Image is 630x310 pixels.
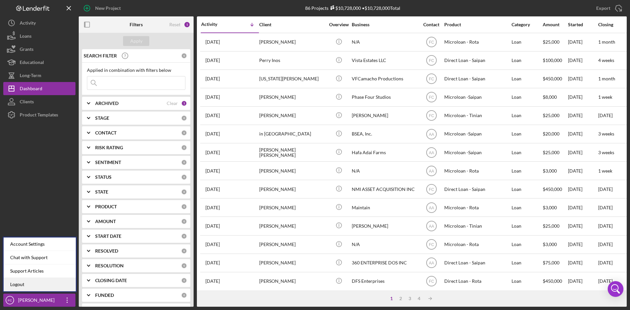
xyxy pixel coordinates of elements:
[181,292,187,298] div: 0
[259,107,325,124] div: [PERSON_NAME]
[543,113,559,118] span: $25,000
[205,76,220,81] time: 2025-08-26 06:52
[352,144,417,161] div: Hafa Adai Farms
[3,30,75,43] a: Loans
[429,169,434,173] text: AA
[512,89,542,106] div: Loan
[429,132,434,136] text: AA
[181,263,187,269] div: 0
[84,53,117,58] b: SEARCH FILTER
[20,56,44,71] div: Educational
[429,40,434,45] text: FC
[568,162,598,179] div: [DATE]
[95,278,127,283] b: CLOSING DATE
[181,248,187,254] div: 0
[205,39,220,45] time: 2025-09-09 02:44
[543,241,557,247] span: $3,000
[167,101,178,106] div: Clear
[4,278,76,291] a: Logout
[3,16,75,30] a: Activity
[95,189,108,195] b: STATE
[429,205,434,210] text: AA
[16,294,59,308] div: [PERSON_NAME]
[205,168,220,174] time: 2025-08-10 23:09
[95,219,116,224] b: AMOUNT
[512,22,542,27] div: Category
[181,145,187,151] div: 0
[543,168,557,174] span: $3,000
[568,33,598,51] div: [DATE]
[181,204,187,210] div: 0
[352,162,417,179] div: N/A
[3,69,75,82] button: Long-Term
[512,162,542,179] div: Loan
[568,254,598,272] div: [DATE]
[608,281,623,297] div: Open Intercom Messenger
[181,233,187,239] div: 0
[598,186,613,192] time: [DATE]
[543,260,559,265] span: $75,000
[512,199,542,216] div: Loan
[95,2,121,15] div: New Project
[95,130,116,135] b: CONTACT
[444,33,510,51] div: Microloan - Rota
[568,125,598,143] div: [DATE]
[259,217,325,235] div: [PERSON_NAME]
[205,242,220,247] time: 2025-07-08 03:09
[429,77,434,81] text: FC
[444,52,510,69] div: Direct Loan - Saipan
[3,56,75,69] button: Educational
[512,273,542,290] div: Loan
[3,43,75,56] button: Grants
[259,144,325,161] div: [PERSON_NAME] [PERSON_NAME]
[598,39,615,45] time: 1 month
[512,33,542,51] div: Loan
[352,22,417,27] div: Business
[352,125,417,143] div: BSEA, Inc.
[259,125,325,143] div: in [GEOGRAPHIC_DATA]
[20,108,58,123] div: Product Templates
[169,22,180,27] div: Reset
[598,168,612,174] time: 1 week
[512,144,542,161] div: Loan
[352,33,417,51] div: N/A
[352,89,417,106] div: Phase Four Studios
[444,89,510,106] div: Microloan -Saipan
[387,296,396,301] div: 1
[3,294,75,307] button: FC[PERSON_NAME]
[259,70,325,88] div: [US_STATE][PERSON_NAME]
[429,150,434,155] text: AA
[130,36,142,46] div: Apply
[259,52,325,69] div: Perry Inos
[568,273,598,290] div: [DATE]
[259,254,325,272] div: [PERSON_NAME]
[590,2,627,15] button: Export
[20,16,36,31] div: Activity
[352,217,417,235] div: [PERSON_NAME]
[201,22,230,27] div: Activity
[352,52,417,69] div: Vista Estates LLC
[543,186,562,192] span: $450,000
[444,22,510,27] div: Product
[512,217,542,235] div: Loan
[568,180,598,198] div: [DATE]
[598,131,614,136] time: 3 weeks
[181,278,187,283] div: 0
[95,234,121,239] b: START DATE
[568,236,598,253] div: [DATE]
[444,273,510,290] div: Direct Loan - Rota
[543,57,562,63] span: $100,000
[598,205,613,210] time: [DATE]
[181,174,187,180] div: 0
[543,278,562,284] span: $450,000
[543,22,567,27] div: Amount
[259,162,325,179] div: [PERSON_NAME]
[259,89,325,106] div: [PERSON_NAME]
[20,82,42,97] div: Dashboard
[326,22,351,27] div: Overview
[20,43,33,57] div: Grants
[4,251,76,264] div: Chat with Support
[543,223,559,229] span: $25,000
[205,58,220,63] time: 2025-08-29 00:55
